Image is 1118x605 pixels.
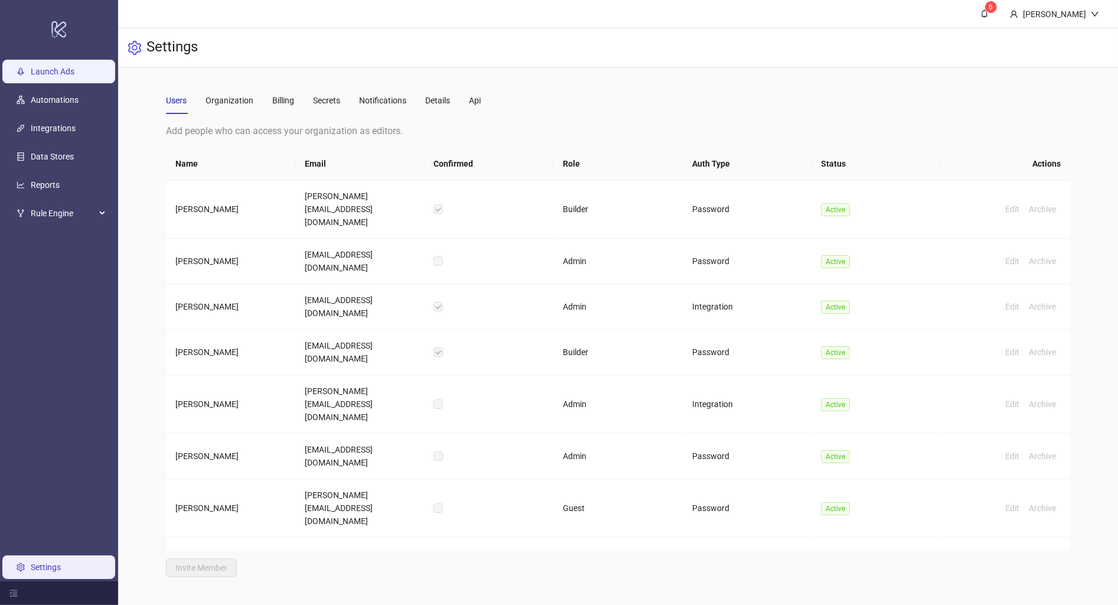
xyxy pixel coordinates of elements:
button: Archive [1024,345,1061,359]
td: [PERSON_NAME][EMAIL_ADDRESS][DOMAIN_NAME] [295,479,425,538]
th: Status [812,148,941,180]
button: Edit [1000,300,1024,314]
td: [PERSON_NAME] [166,180,295,239]
a: Automations [31,95,79,105]
div: Users [166,94,187,107]
td: Builder [553,180,683,239]
button: Archive [1024,202,1061,216]
td: [PERSON_NAME][EMAIL_ADDRESS][DOMAIN_NAME] [295,180,425,239]
div: Secrets [313,94,340,107]
td: Admin [553,434,683,479]
td: Password [683,538,812,583]
a: Integrations [31,123,76,133]
span: Active [821,502,850,515]
td: Builder [553,330,683,375]
button: Archive [1024,300,1061,314]
td: [EMAIL_ADDRESS][DOMAIN_NAME] [295,284,425,330]
td: Admin [553,284,683,330]
div: Details [425,94,450,107]
span: user [1010,10,1018,18]
span: fork [17,209,25,217]
td: [EMAIL_ADDRESS][DOMAIN_NAME] [295,330,425,375]
a: Data Stores [31,152,74,161]
button: Archive [1024,501,1061,515]
button: Archive [1024,397,1061,411]
td: Password [683,434,812,479]
td: Integration [683,375,812,434]
button: Edit [1000,345,1024,359]
td: Password [683,479,812,538]
td: Admin [553,239,683,284]
th: Email [295,148,425,180]
button: Edit [1000,501,1024,515]
span: Active [821,301,850,314]
th: Actions [941,148,1070,180]
td: Admin [553,375,683,434]
div: Organization [206,94,253,107]
td: [PERSON_NAME] [166,330,295,375]
div: Notifications [359,94,406,107]
td: [PERSON_NAME][EMAIL_ADDRESS][DOMAIN_NAME] [295,375,425,434]
td: Builder [553,538,683,583]
td: [PERSON_NAME] [166,239,295,284]
td: Password [683,180,812,239]
span: menu-fold [9,589,18,597]
td: [PERSON_NAME] [166,284,295,330]
button: Archive [1024,449,1061,463]
span: bell [980,9,989,18]
sup: 6 [985,1,997,13]
span: down [1091,10,1099,18]
th: Role [553,148,683,180]
button: Edit [1000,202,1024,216]
span: Active [821,255,850,268]
h3: Settings [146,38,198,58]
span: Active [821,398,850,411]
span: Active [821,450,850,463]
a: Reports [31,180,60,190]
div: Billing [272,94,294,107]
td: [PERSON_NAME] [166,434,295,479]
td: Guest [553,479,683,538]
th: Name [166,148,295,180]
td: Integration [683,284,812,330]
button: Archive [1024,254,1061,268]
td: [EMAIL_ADDRESS][DOMAIN_NAME] [295,434,425,479]
td: [PERSON_NAME] [166,479,295,538]
td: [PERSON_NAME] [166,538,295,583]
button: Edit [1000,449,1024,463]
a: Launch Ads [31,67,74,76]
span: setting [128,41,142,55]
th: Confirmed [425,148,554,180]
button: Edit [1000,254,1024,268]
div: Add people who can access your organization as editors. [166,123,1070,138]
span: 6 [989,3,993,11]
button: Invite Member [166,558,237,577]
button: Edit [1000,397,1024,411]
a: Settings [31,562,61,572]
td: Password [683,330,812,375]
td: [EMAIL_ADDRESS][DOMAIN_NAME] [295,538,425,583]
td: Password [683,239,812,284]
div: Api [469,94,481,107]
span: Active [821,346,850,359]
div: [PERSON_NAME] [1018,8,1091,21]
span: Rule Engine [31,201,96,225]
td: [PERSON_NAME] [166,375,295,434]
th: Auth Type [683,148,812,180]
span: Active [821,203,850,216]
td: [EMAIL_ADDRESS][DOMAIN_NAME] [295,239,425,284]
